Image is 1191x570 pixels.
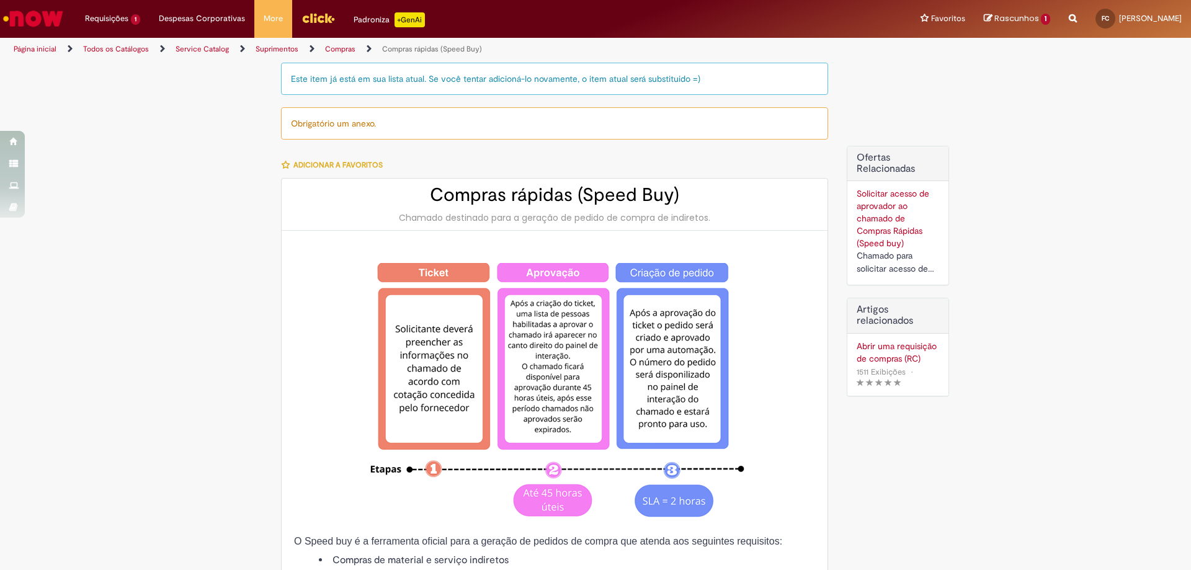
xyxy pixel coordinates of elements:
li: Compras de material e serviço indiretos [319,553,815,568]
a: Abrir uma requisição de compras (RC) [857,340,939,365]
div: Chamado destinado para a geração de pedido de compra de indiretos. [294,212,815,224]
p: +GenAi [395,12,425,27]
a: Suprimentos [256,44,298,54]
a: Solicitar acesso de aprovador ao chamado de Compras Rápidas (Speed buy) [857,188,929,249]
span: O Speed buy é a ferramenta oficial para a geração de pedidos de compra que atenda aos seguintes r... [294,536,782,546]
span: • [908,363,916,380]
a: Todos os Catálogos [83,44,149,54]
div: Padroniza [354,12,425,27]
span: 1 [131,14,140,25]
span: Favoritos [931,12,965,25]
span: [PERSON_NAME] [1119,13,1182,24]
button: Adicionar a Favoritos [281,152,390,178]
div: Ofertas Relacionadas [847,146,949,285]
a: Compras [325,44,355,54]
span: Despesas Corporativas [159,12,245,25]
a: Página inicial [14,44,56,54]
div: Este item já está em sua lista atual. Se você tentar adicioná-lo novamente, o item atual será sub... [281,63,828,95]
span: Requisições [85,12,128,25]
span: 1511 Exibições [857,367,906,377]
a: Service Catalog [176,44,229,54]
ul: Trilhas de página [9,38,785,61]
img: ServiceNow [1,6,65,31]
img: click_logo_yellow_360x200.png [301,9,335,27]
h2: Compras rápidas (Speed Buy) [294,185,815,205]
div: Obrigatório um anexo. [281,107,828,140]
span: FC [1102,14,1109,22]
span: 1 [1041,14,1050,25]
h3: Artigos relacionados [857,305,939,326]
span: Adicionar a Favoritos [293,160,383,170]
h2: Ofertas Relacionadas [857,153,939,174]
a: Compras rápidas (Speed Buy) [382,44,482,54]
a: Rascunhos [984,13,1050,25]
span: Rascunhos [994,12,1039,24]
span: More [264,12,283,25]
div: Chamado para solicitar acesso de aprovador ao ticket de Speed buy [857,249,939,275]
